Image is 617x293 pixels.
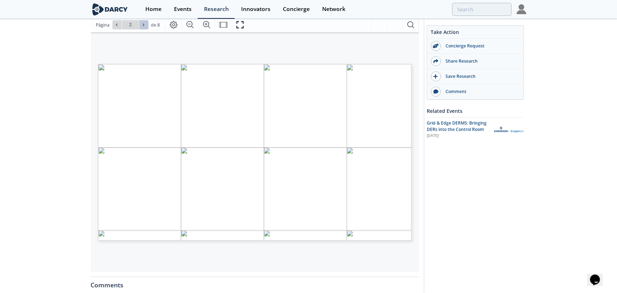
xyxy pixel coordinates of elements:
span: Grid & Edge DERMS: Bringing DERs into the Control Room [427,120,487,132]
div: Share Research [441,58,520,64]
div: Comment [441,88,520,95]
div: Concierge [283,6,310,12]
input: Advanced Search [452,3,512,16]
div: Concierge Request [441,43,520,49]
div: Innovators [241,6,270,12]
div: Network [322,6,345,12]
img: logo-wide.svg [91,3,129,16]
div: Research [204,6,229,12]
div: Comments [91,277,419,288]
div: Save Research [441,73,520,80]
div: Take Action [427,28,524,39]
div: Events [174,6,192,12]
iframe: chat widget [587,265,610,286]
div: Related Events [427,105,524,117]
a: Grid & Edge DERMS: Bringing DERs into the Control Room [DATE] Aspen Technology [427,120,524,139]
div: [DATE] [427,133,489,139]
div: Home [145,6,162,12]
img: Profile [517,4,526,14]
img: Aspen Technology [494,126,524,133]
